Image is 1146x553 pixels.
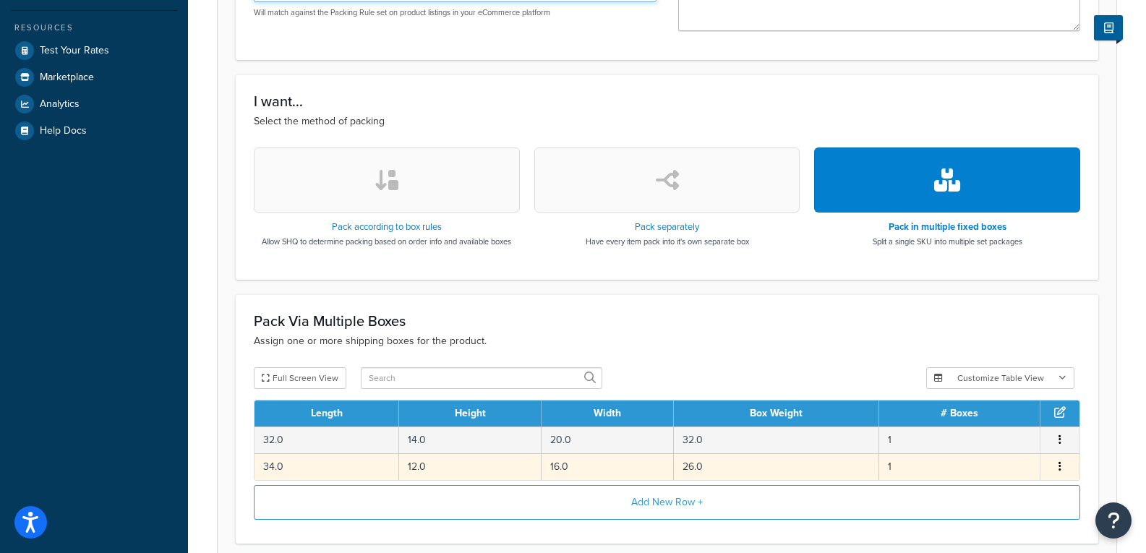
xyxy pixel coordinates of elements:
[262,222,511,232] h3: Pack according to box rules
[399,453,542,480] td: 12.0
[361,367,602,389] input: Search
[674,400,879,426] th: Box Weight
[262,236,511,247] p: Allow SHQ to determine packing based on order info and available boxes
[11,91,177,117] a: Analytics
[399,426,542,453] td: 14.0
[1094,15,1123,40] button: Show Help Docs
[40,125,87,137] span: Help Docs
[11,38,177,64] a: Test Your Rates
[11,118,177,144] a: Help Docs
[879,400,1040,426] th: # Boxes
[674,453,879,480] td: 26.0
[254,93,1080,109] h3: I want...
[586,236,749,247] p: Have every item pack into it's own separate box
[873,222,1022,232] h3: Pack in multiple fixed boxes
[879,453,1040,480] td: 1
[40,45,109,57] span: Test Your Rates
[542,453,674,480] td: 16.0
[40,72,94,84] span: Marketplace
[11,64,177,90] a: Marketplace
[254,313,1080,329] h3: Pack Via Multiple Boxes
[255,400,399,426] th: Length
[255,426,399,453] td: 32.0
[542,400,674,426] th: Width
[1095,502,1132,539] button: Open Resource Center
[11,22,177,34] div: Resources
[542,426,674,453] td: 20.0
[926,367,1074,389] button: Customize Table View
[254,113,1080,129] p: Select the method of packing
[254,485,1080,520] button: Add New Row +
[586,222,749,232] h3: Pack separately
[674,426,879,453] td: 32.0
[40,98,80,111] span: Analytics
[254,7,657,18] p: Will match against the Packing Rule set on product listings in your eCommerce platform
[254,333,1080,349] p: Assign one or more shipping boxes for the product.
[879,426,1040,453] td: 1
[399,400,542,426] th: Height
[255,453,399,480] td: 34.0
[873,236,1022,247] p: Split a single SKU into multiple set packages
[254,367,346,389] button: Full Screen View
